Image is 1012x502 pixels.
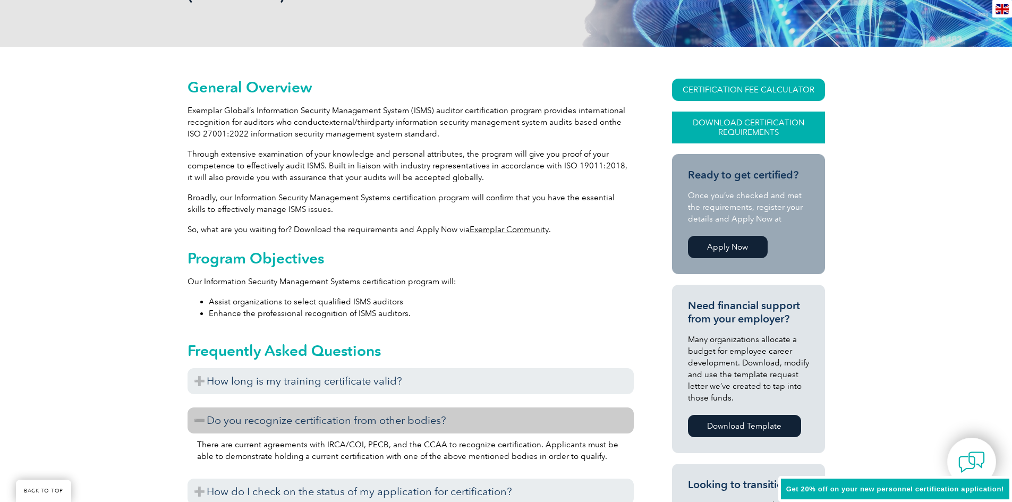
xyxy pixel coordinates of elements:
[325,117,375,127] span: external/third
[188,368,634,394] h3: How long is my training certificate valid?
[688,478,809,491] h3: Looking to transition?
[188,276,634,287] p: Our Information Security Management Systems certification program will:
[688,334,809,404] p: Many organizations allocate a budget for employee career development. Download, modify and use th...
[672,79,825,101] a: CERTIFICATION FEE CALCULATOR
[188,192,634,215] p: Broadly, our Information Security Management Systems certification program will confirm that you ...
[188,79,634,96] h2: General Overview
[672,112,825,143] a: Download Certification Requirements
[958,449,985,475] img: contact-chat.png
[209,296,634,308] li: Assist organizations to select qualified ISMS auditors
[197,439,624,462] p: There are current agreements with IRCA/CQI, PECB, and the CCAA to recognize certification. Applic...
[688,236,768,258] a: Apply Now
[188,342,634,359] h2: Frequently Asked Questions
[688,299,809,326] h3: Need financial support from your employer?
[470,225,549,234] a: Exemplar Community
[209,308,634,319] li: Enhance the professional recognition of ISMS auditors.
[188,148,634,183] p: Through extensive examination of your knowledge and personal attributes, the program will give yo...
[688,168,809,182] h3: Ready to get certified?
[375,117,609,127] span: party information security management system audits based on
[188,407,634,433] h3: Do you recognize certification from other bodies?
[188,250,634,267] h2: Program Objectives
[786,485,1004,493] span: Get 20% off on your new personnel certification application!
[996,4,1009,14] img: en
[188,105,634,140] p: Exemplar Global’s Information Security Management System (ISMS) auditor certification program pro...
[188,224,634,235] p: So, what are you waiting for? Download the requirements and Apply Now via .
[16,480,71,502] a: BACK TO TOP
[688,415,801,437] a: Download Template
[688,190,809,225] p: Once you’ve checked and met the requirements, register your details and Apply Now at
